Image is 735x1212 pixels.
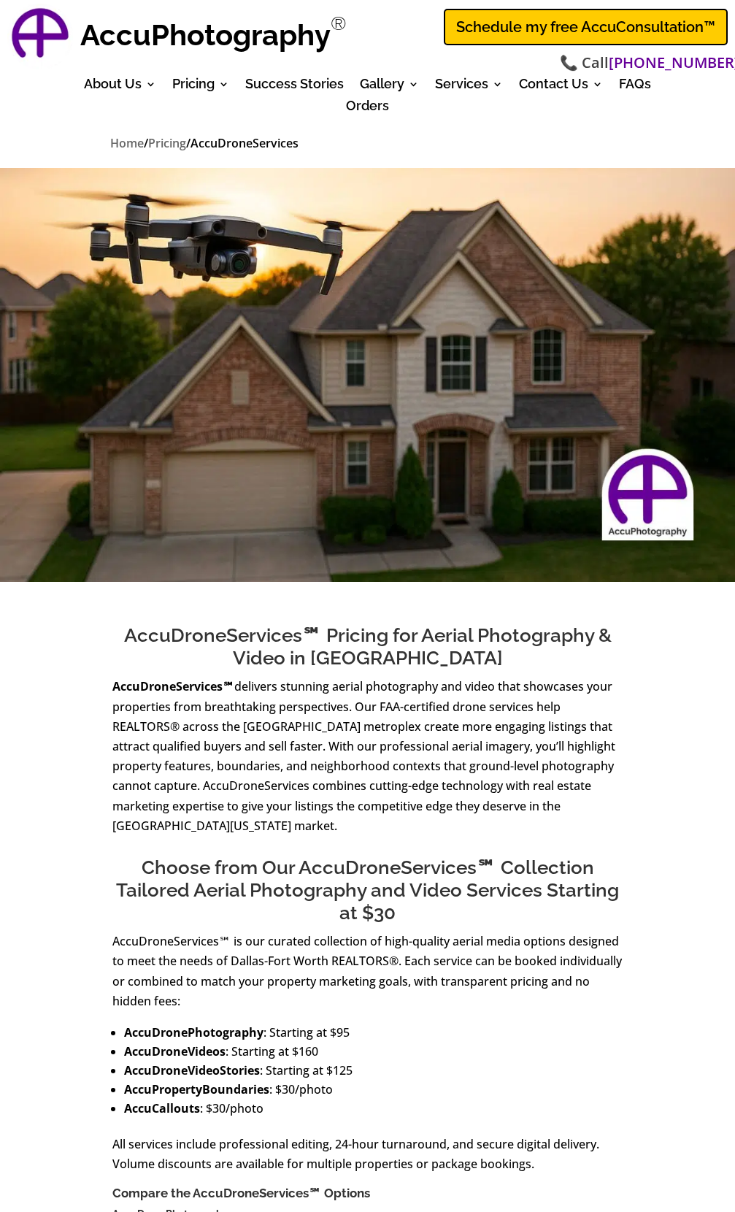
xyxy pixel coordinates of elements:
a: FAQs [619,79,651,95]
a: Home [110,135,144,153]
li: : $30/photo [124,1099,623,1118]
nav: breadcrumbs [110,134,626,153]
img: AccuPhotography [7,4,73,69]
p: AccuDroneServices℠ is our curated collection of high-quality aerial media options designed to mee... [112,932,623,1023]
span: / [186,135,191,151]
strong: AccuDroneServices℠ [112,678,234,694]
span: / [144,135,148,151]
p: delivers stunning aerial photography and video that showcases your properties from breathtaking p... [112,677,623,836]
strong: AccuDroneVideos [124,1043,226,1059]
a: Orders [346,101,389,117]
li: : Starting at $95 [124,1023,623,1042]
span: Choose from Our AccuDroneServices℠ Collection Tailored Aerial Photography and Video Services Star... [116,856,619,924]
a: Pricing [148,135,186,153]
a: Gallery [360,79,419,95]
a: Contact Us [519,79,603,95]
p: All services include professional editing, 24-hour turnaround, and secure digital delivery. Volum... [112,1135,623,1186]
a: Services [435,79,503,95]
li: : Starting at $125 [124,1061,623,1080]
sup: Registered Trademark [331,12,347,34]
strong: AccuPhotography [80,18,331,52]
strong: AccuDroneVideoStories [124,1062,260,1078]
strong: AccuDronePhotography [124,1024,263,1040]
a: About Us [84,79,156,95]
strong: AccuPropertyBoundaries [124,1081,269,1097]
a: Success Stories [245,79,344,95]
span: AccuDroneServices℠ Pricing for Aerial Photography & Video in [GEOGRAPHIC_DATA] [124,624,612,669]
strong: AccuCallouts [124,1100,200,1116]
a: Pricing [172,79,229,95]
h3: Compare the AccuDroneServices℠ Options [112,1186,623,1208]
span: AccuDroneServices [191,135,299,151]
li: : $30/photo [124,1080,623,1099]
a: AccuPhotography Logo - Professional Real Estate Photography and Media Services in Dallas, Texas [7,4,73,69]
li: : Starting at $160 [124,1042,623,1061]
a: Schedule my free AccuConsultation™ [444,9,728,45]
